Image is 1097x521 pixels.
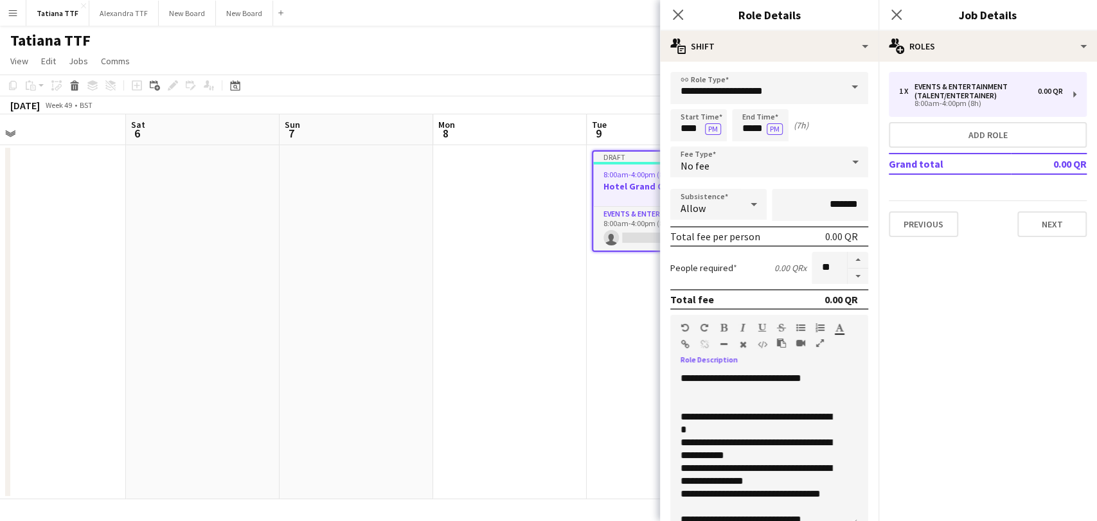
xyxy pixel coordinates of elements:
[705,123,721,135] button: PM
[825,293,858,306] div: 0.00 QR
[660,31,878,62] div: Shift
[796,322,805,333] button: Unordered List
[5,53,33,69] a: View
[670,262,737,274] label: People required
[719,322,728,333] button: Bold
[719,339,728,349] button: Horizontal Line
[848,252,868,269] button: Increase
[131,119,145,130] span: Sat
[816,338,825,348] button: Fullscreen
[914,82,1038,100] div: Events & Entertainment (Talent/Entertainer)
[670,230,760,243] div: Total fee per person
[285,119,300,130] span: Sun
[660,6,878,23] h3: Role Details
[101,55,130,67] span: Comms
[700,322,709,333] button: Redo
[825,230,858,243] div: 0.00 QR
[681,202,706,215] span: Allow
[64,53,93,69] a: Jobs
[889,211,958,237] button: Previous
[592,150,736,252] app-job-card: Draft8:00am-4:00pm (8h)0/1Hotel Grand Opening1 RoleEvents & Entertainment (Talent/Entertainer)0/1...
[889,154,1011,174] td: Grand total
[796,338,805,348] button: Insert video
[777,322,786,333] button: Strikethrough
[129,126,145,141] span: 6
[848,269,868,285] button: Decrease
[10,31,91,50] h1: Tatiana TTF
[41,55,56,67] span: Edit
[42,100,75,110] span: Week 49
[96,53,135,69] a: Comms
[794,119,808,131] div: (7h)
[36,53,61,69] a: Edit
[438,119,455,130] span: Mon
[26,1,89,26] button: Tatiana TTF
[89,1,159,26] button: Alexandra TTF
[1011,154,1087,174] td: 0.00 QR
[681,159,709,172] span: No fee
[758,322,767,333] button: Underline
[216,1,273,26] button: New Board
[283,126,300,141] span: 7
[593,181,735,192] h3: Hotel Grand Opening
[681,322,690,333] button: Undo
[10,55,28,67] span: View
[889,122,1087,148] button: Add role
[593,207,735,251] app-card-role: Events & Entertainment (Talent/Entertainer)0/18:00am-4:00pm (8h)
[592,119,607,130] span: Tue
[774,262,807,274] div: 0.00 QR x
[899,100,1063,107] div: 8:00am-4:00pm (8h)
[878,31,1097,62] div: Roles
[603,170,670,179] span: 8:00am-4:00pm (8h)
[10,99,40,112] div: [DATE]
[738,322,747,333] button: Italic
[816,322,825,333] button: Ordered List
[767,123,783,135] button: PM
[899,87,914,96] div: 1 x
[593,152,735,162] div: Draft
[590,126,607,141] span: 9
[1038,87,1063,96] div: 0.00 QR
[159,1,216,26] button: New Board
[436,126,455,141] span: 8
[69,55,88,67] span: Jobs
[681,339,690,349] button: Insert Link
[670,293,714,306] div: Total fee
[758,339,767,349] button: HTML Code
[80,100,93,110] div: BST
[878,6,1097,23] h3: Job Details
[1017,211,1087,237] button: Next
[777,338,786,348] button: Paste as plain text
[738,339,747,349] button: Clear Formatting
[835,322,844,333] button: Text Color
